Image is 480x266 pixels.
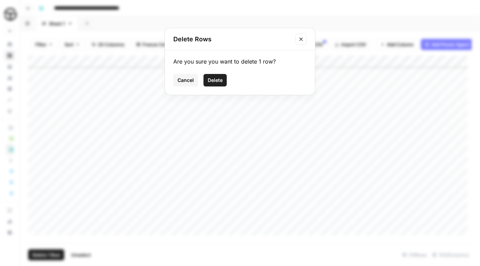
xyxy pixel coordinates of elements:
span: Delete [208,77,223,84]
h2: Delete Rows [173,34,291,44]
button: Delete [204,74,227,86]
span: Cancel [177,77,194,84]
div: Are you sure you want to delete 1 row? [173,57,307,66]
button: Cancel [173,74,198,86]
button: Close modal [296,34,307,45]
